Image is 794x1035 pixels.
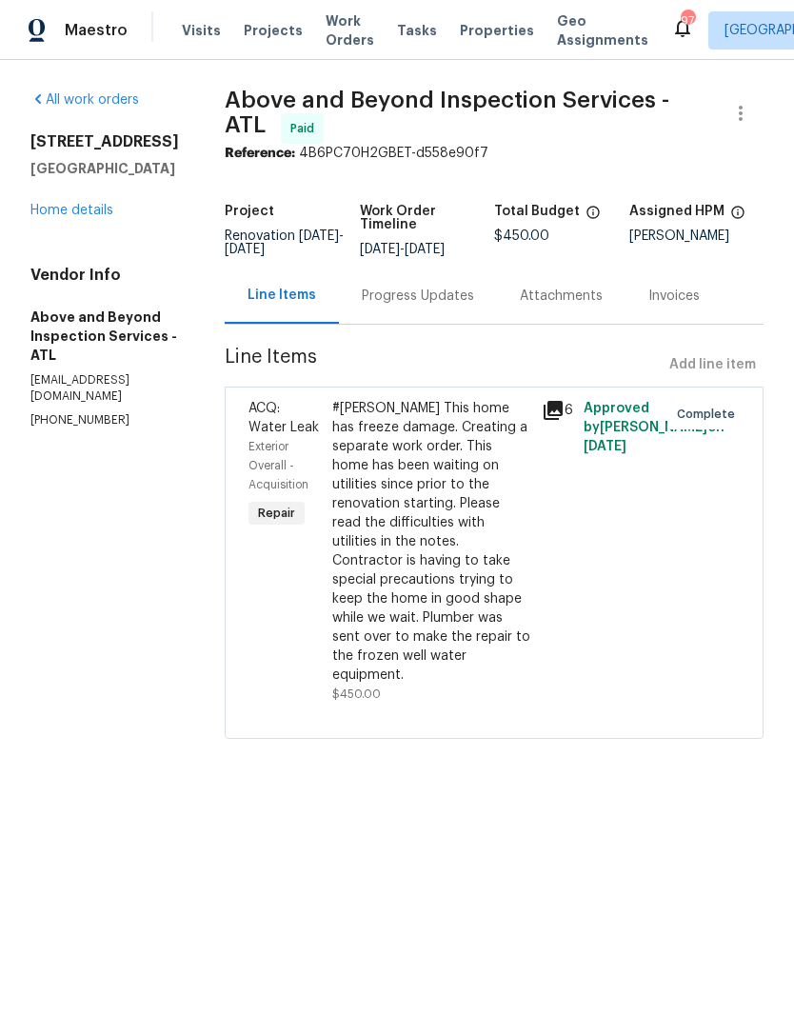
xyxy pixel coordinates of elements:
div: 6 [542,399,572,422]
span: Repair [250,504,303,523]
div: Invoices [648,287,700,306]
span: Tasks [397,24,437,37]
h2: [STREET_ADDRESS] [30,132,179,151]
div: [PERSON_NAME] [629,229,764,243]
span: Work Orders [326,11,374,50]
div: Attachments [520,287,603,306]
p: [PHONE_NUMBER] [30,412,179,428]
span: Visits [182,21,221,40]
h5: Project [225,205,274,218]
span: - [360,243,445,256]
span: The total cost of line items that have been proposed by Opendoor. This sum includes line items th... [586,205,601,229]
h4: Vendor Info [30,266,179,285]
span: Projects [244,21,303,40]
span: ACQ: Water Leak [248,402,319,434]
h5: Above and Beyond Inspection Services - ATL [30,308,179,365]
span: $450.00 [332,688,381,700]
span: [DATE] [299,229,339,243]
span: Complete [677,405,743,424]
p: [EMAIL_ADDRESS][DOMAIN_NAME] [30,372,179,405]
span: - [225,229,344,256]
span: Renovation [225,229,344,256]
span: Approved by [PERSON_NAME] on [584,402,725,453]
span: Line Items [225,348,662,383]
h5: Assigned HPM [629,205,725,218]
div: 97 [681,11,694,30]
a: Home details [30,204,113,217]
span: Properties [460,21,534,40]
span: [DATE] [584,440,626,453]
h5: Total Budget [494,205,580,218]
span: Geo Assignments [557,11,648,50]
span: [DATE] [360,243,400,256]
span: Maestro [65,21,128,40]
div: Line Items [248,286,316,305]
span: [DATE] [405,243,445,256]
span: Paid [290,119,322,138]
span: Exterior Overall - Acquisition [248,441,308,490]
span: Above and Beyond Inspection Services - ATL [225,89,669,136]
span: $450.00 [494,229,549,243]
div: Progress Updates [362,287,474,306]
span: [DATE] [225,243,265,256]
h5: Work Order Timeline [360,205,495,231]
h5: [GEOGRAPHIC_DATA] [30,159,179,178]
span: The hpm assigned to this work order. [730,205,745,229]
div: 4B6PC70H2GBET-d558e90f7 [225,144,764,163]
div: #[PERSON_NAME] This home has freeze damage. Creating a separate work order. This home has been wa... [332,399,530,685]
b: Reference: [225,147,295,160]
a: All work orders [30,93,139,107]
